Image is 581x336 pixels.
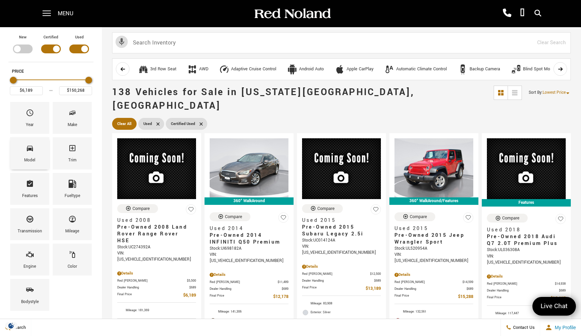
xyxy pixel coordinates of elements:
[117,285,196,290] a: Dealer Handling $689
[117,292,196,299] a: Final Price $6,189
[219,64,229,74] div: Adaptive Cruise Control
[8,34,93,62] div: Filter by Vehicle Type
[210,286,282,291] span: Dealer Handling
[302,237,381,244] div: Stock : UC014124A
[552,325,576,330] span: My Profile
[302,278,381,283] a: Dealer Handling $689
[21,298,39,306] div: Bodystyle
[487,288,566,293] a: Dealer Handling $689
[331,62,377,76] button: Apple CarPlayApple CarPlay
[135,62,180,76] button: 3rd Row Seat3rd Row Seat
[22,192,38,200] div: Features
[410,214,427,220] div: Compare
[210,138,288,197] img: 2014 INFINITI Q50 Premium
[347,66,373,72] div: Apple CarPlay
[529,90,543,95] span: Sort By :
[112,32,571,53] input: Search Inventory
[10,244,49,276] div: EngineEngine
[18,228,42,235] div: Transmission
[26,178,34,192] span: Features
[210,225,288,246] a: Used 2014Pre-Owned 2014 INFINITI Q50 Premium
[183,292,196,299] span: $6,189
[10,137,49,169] div: ModelModel
[302,271,381,277] a: Red [PERSON_NAME] $12,500
[394,293,458,300] span: Final Price
[394,246,473,252] div: Stock : UL520954A
[117,285,189,290] span: Dealer Handling
[487,138,566,199] img: 2018 Audi Q7 2.0T Premium Plus
[384,64,394,74] div: Automatic Climate Control
[210,246,288,252] div: Stock : UI698182A
[3,322,19,329] section: Click to Open Cookie Consent Modal
[225,214,242,220] div: Compare
[487,295,566,302] a: Final Price $15,627
[117,138,196,199] img: 2008 Land Rover Range Rover HSE
[487,227,566,247] a: Used 2018Pre-Owned 2018 Audi Q7 2.0T Premium Plus
[302,138,381,199] img: 2015 Subaru Legacy 2.5i
[59,86,92,95] input: Maximum
[532,297,576,316] a: Live Chat
[189,285,196,290] span: $689
[458,64,468,74] div: Backup Camera
[487,253,566,266] div: VIN: [US_VEHICLE_IDENTIFICATION_NUMBER]
[287,64,297,74] div: Android Auto
[311,309,381,316] span: Exterior: Silver
[10,173,49,205] div: FeaturesFeatures
[53,102,92,134] div: MakeMake
[278,280,288,285] span: $11,489
[199,66,208,72] div: AWD
[381,62,451,76] button: Automatic Climate ControlAutomatic Climate Control
[394,225,468,232] span: Used 2015
[374,278,381,283] span: $689
[543,90,566,95] span: Lowest Price
[117,217,191,224] span: Used 2008
[210,307,288,316] li: Mileage: 141,306
[210,212,250,221] button: Compare Vehicle
[75,34,84,41] label: Used
[302,271,370,277] span: Red [PERSON_NAME]
[26,107,34,121] span: Year
[12,68,90,74] h5: Price
[370,271,381,277] span: $12,500
[26,213,34,228] span: Transmission
[537,302,571,311] span: Live Chat
[394,225,473,246] a: Used 2015Pre-Owned 2015 Jeep Wrangler Sport
[302,278,374,283] span: Dealer Handling
[511,324,535,331] span: Contact Us
[487,281,566,286] a: Red [PERSON_NAME] $14,938
[19,34,27,41] label: New
[10,208,49,240] div: TransmissionTransmission
[502,215,520,221] div: Compare
[210,225,283,232] span: Used 2014
[117,278,196,283] a: Red [PERSON_NAME] $5,500
[53,208,92,240] div: MileageMileage
[53,244,92,276] div: ColorColor
[487,281,555,286] span: Red [PERSON_NAME]
[403,317,473,324] span: Exterior: Firecracker Red Clear Coat
[487,214,528,223] button: Compare Vehicle
[183,62,212,76] button: AWDAWD
[540,319,581,336] button: Open user profile menu
[210,280,278,285] span: Red [PERSON_NAME]
[394,280,462,285] span: Red [PERSON_NAME]
[454,62,504,76] button: Backup CameraBackup Camera
[210,280,288,285] a: Red [PERSON_NAME] $11,489
[210,286,288,291] a: Dealer Handling $689
[366,285,381,292] span: $13,189
[26,249,34,263] span: Engine
[23,263,36,270] div: Engine
[117,292,183,299] span: Final Price
[68,263,77,270] div: Color
[24,157,35,164] div: Model
[463,212,473,226] button: Save Vehicle
[218,317,288,324] span: Exterior: Brown
[394,307,473,316] li: Mileage: 132,561
[26,142,34,157] span: Model
[117,278,187,283] span: Red [PERSON_NAME]
[394,272,473,278] div: Pricing Details - Pre-Owned 2015 Jeep Wrangler Sport 4WD
[389,197,478,205] div: 360° WalkAround/Features
[311,318,381,325] span: Interior: Slate Black
[117,306,196,315] li: Mileage: 181,369
[550,295,566,302] span: $15,627
[396,66,447,72] div: Automatic Climate Control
